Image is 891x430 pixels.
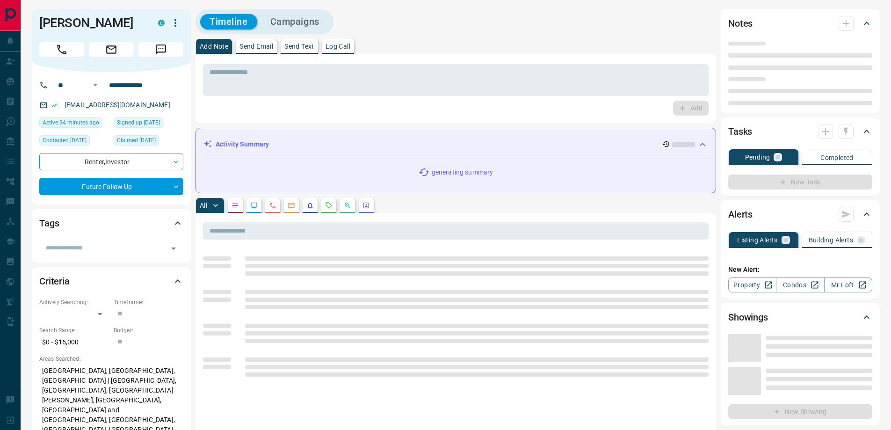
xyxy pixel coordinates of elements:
[325,202,333,209] svg: Requests
[432,168,493,177] p: generating summary
[43,136,87,145] span: Contacted [DATE]
[728,12,872,35] div: Notes
[261,14,329,29] button: Campaigns
[39,326,109,335] p: Search Range:
[284,43,314,50] p: Send Text
[39,298,109,306] p: Actively Searching:
[200,202,207,209] p: All
[117,136,156,145] span: Claimed [DATE]
[232,202,239,209] svg: Notes
[114,326,183,335] p: Budget:
[809,237,853,243] p: Building Alerts
[239,43,273,50] p: Send Email
[728,207,753,222] h2: Alerts
[138,42,183,57] span: Message
[216,139,269,149] p: Activity Summary
[39,274,70,289] h2: Criteria
[90,80,101,91] button: Open
[39,216,59,231] h2: Tags
[269,202,276,209] svg: Calls
[326,43,350,50] p: Log Call
[200,43,228,50] p: Add Note
[39,15,144,30] h1: [PERSON_NAME]
[39,117,109,131] div: Tue Sep 16 2025
[39,42,84,57] span: Call
[158,20,165,26] div: condos.ca
[728,120,872,143] div: Tasks
[43,118,99,127] span: Active 34 minutes ago
[39,335,109,350] p: $0 - $16,000
[728,306,872,328] div: Showings
[250,202,258,209] svg: Lead Browsing Activity
[39,178,183,195] div: Future Follow Up
[824,277,872,292] a: Mr.Loft
[728,124,752,139] h2: Tasks
[737,237,778,243] p: Listing Alerts
[114,117,183,131] div: Mon Jan 28 2019
[820,154,854,161] p: Completed
[39,355,183,363] p: Areas Searched:
[728,265,872,275] p: New Alert:
[39,135,109,148] div: Tue Jun 28 2022
[200,14,257,29] button: Timeline
[362,202,370,209] svg: Agent Actions
[39,153,183,170] div: Renter , Investor
[776,277,824,292] a: Condos
[288,202,295,209] svg: Emails
[306,202,314,209] svg: Listing Alerts
[745,154,770,160] p: Pending
[51,102,58,109] svg: Email Verified
[65,101,170,109] a: [EMAIL_ADDRESS][DOMAIN_NAME]
[39,270,183,292] div: Criteria
[344,202,351,209] svg: Opportunities
[114,135,183,148] div: Tue Sep 09 2025
[728,310,768,325] h2: Showings
[728,16,753,31] h2: Notes
[89,42,134,57] span: Email
[114,298,183,306] p: Timeframe:
[203,136,708,153] div: Activity Summary
[39,212,183,234] div: Tags
[728,277,776,292] a: Property
[117,118,160,127] span: Signed up [DATE]
[728,203,872,226] div: Alerts
[167,242,180,255] button: Open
